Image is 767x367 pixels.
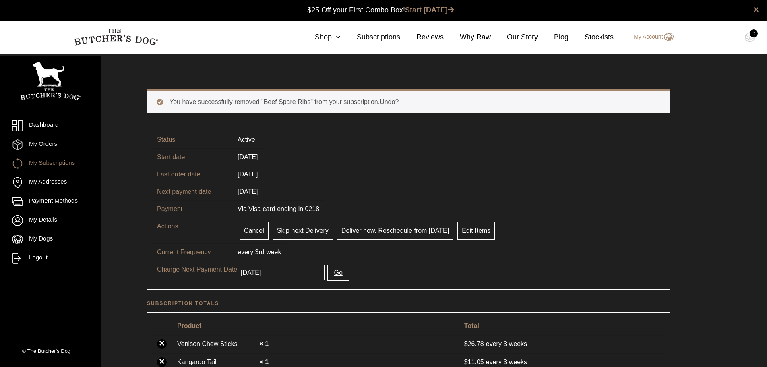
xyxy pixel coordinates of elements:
span: Via Visa card ending in 0218 [238,205,319,212]
a: Shop [299,32,341,43]
th: Product [172,317,459,334]
a: Undo? [380,98,399,105]
a: My Orders [12,139,89,150]
a: Kangaroo Tail [177,357,258,367]
td: every 3 weeks [459,335,665,352]
a: close [753,5,759,15]
div: You have successfully removed "Beef Spare Ribs" from your subscription. [147,89,670,113]
a: My Subscriptions [12,158,89,169]
a: Logout [12,253,89,264]
a: My Dogs [12,234,89,245]
a: Our Story [491,32,538,43]
a: Dashboard [12,120,89,131]
td: Last order date [152,166,233,183]
p: Change Next Payment Date [157,265,238,274]
a: Stockists [569,32,614,43]
span: $ [464,340,468,347]
td: Actions [152,218,233,243]
h2: Subscription totals [147,299,670,307]
a: Payment Methods [12,196,89,207]
span: 26.78 [464,340,486,347]
td: Next payment date [152,183,233,200]
img: TBD_Cart-Empty.png [745,32,755,43]
td: [DATE] [233,183,263,200]
td: [DATE] [233,148,263,166]
strong: × 1 [259,340,269,347]
span: week [266,249,281,255]
a: Cancel [240,222,269,240]
div: 0 [750,29,758,37]
strong: × 1 [259,359,269,365]
a: Deliver now. Reschedule from [DATE] [337,222,453,240]
img: TBD_Portrait_Logo_White.png [20,62,81,100]
a: Subscriptions [341,32,400,43]
td: Status [152,131,233,148]
td: Start date [152,148,233,166]
td: [DATE] [233,166,263,183]
a: Why Raw [444,32,491,43]
a: × [157,357,167,367]
a: Reviews [400,32,444,43]
button: Go [327,265,349,281]
td: Active [233,131,260,148]
a: My Details [12,215,89,226]
span: every 3rd [238,249,265,255]
a: My Account [626,32,673,42]
a: Venison Chew Sticks [177,339,258,349]
a: Edit Items [457,222,495,240]
a: Start [DATE] [405,6,454,14]
a: × [157,339,167,349]
p: Current Frequency [157,247,238,257]
th: Total [459,317,665,334]
td: Payment [152,200,233,218]
span: $ [464,359,468,365]
span: 11.05 [464,359,486,365]
a: Blog [538,32,569,43]
a: Skip next Delivery [273,222,333,240]
a: My Addresses [12,177,89,188]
